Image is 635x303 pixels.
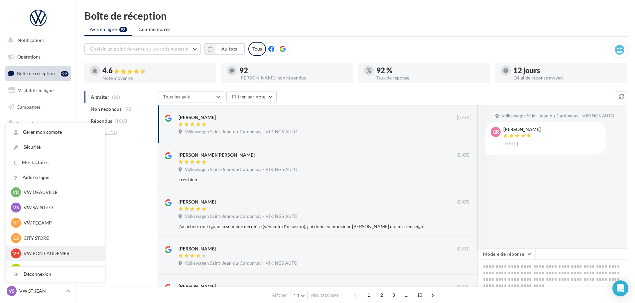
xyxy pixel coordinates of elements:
[226,91,277,102] button: Filtrer par note
[216,43,245,55] button: Au total
[6,267,105,282] div: Déconnexion
[18,87,54,93] span: Visibilité en ligne
[376,76,485,80] div: Taux de réponse
[17,54,41,60] span: Opérations
[24,250,97,257] p: VW PONT AUDEMER
[163,94,190,99] span: Tous les avis
[139,26,171,33] span: Commentaires
[493,129,499,135] span: Gr
[4,150,72,164] a: Calendrier
[158,91,224,102] button: Tous les avis
[91,118,112,124] span: Répondus
[13,189,19,196] span: VD
[503,141,518,147] span: [DATE]
[13,235,19,241] span: CS
[84,43,201,55] button: Choisir un point de vente ou un code magasin
[179,199,216,205] div: [PERSON_NAME]
[311,292,339,298] span: résultats/page
[204,43,245,55] button: Au total
[4,100,72,114] a: Campagnes
[185,167,297,173] span: Volkswagen Saint-Jean-du-Cardonnay - VIKINGS AUTO
[179,223,428,230] div: j'ai acheté un Tiguan la semaine dernière (véhicule d'occasion), j'ai donc eu monsieur [PERSON_NA...
[124,106,133,112] span: (92)
[17,120,35,126] span: Contacts
[457,246,471,252] span: [DATE]
[239,67,348,74] div: 92
[272,292,287,298] span: Afficher
[503,127,541,132] div: [PERSON_NAME]
[61,71,68,76] div: 92
[6,155,105,170] a: Mes factures
[24,204,97,211] p: VW SAINT-LO
[6,140,105,155] a: Sécurité
[179,283,216,290] div: [PERSON_NAME]
[102,67,211,75] div: 4.6
[185,129,297,135] span: Volkswagen Saint-Jean-du-Cardonnay - VIKINGS AUTO
[457,284,471,290] span: [DATE]
[388,290,399,300] span: 3
[6,170,105,185] a: Aide en ligne
[239,76,348,80] div: [PERSON_NAME] non répondus
[291,291,308,300] button: 10
[115,118,129,124] span: (1060)
[457,199,471,205] span: [DATE]
[4,66,72,80] a: Boîte de réception92
[363,290,374,300] span: 1
[179,152,255,158] div: [PERSON_NAME]/[PERSON_NAME]
[4,50,72,64] a: Opérations
[9,288,15,294] span: VS
[4,133,72,147] a: Médiathèque
[24,235,97,241] p: CITY STORE
[248,42,266,56] div: Tous
[13,204,19,211] span: VS
[6,125,105,140] a: Gérer mon compte
[91,106,122,112] span: Non répondus
[4,83,72,97] a: Visibilité en ligne
[24,220,97,226] p: VW FECAMP
[513,76,622,80] div: Délai de réponse moyen
[457,115,471,121] span: [DATE]
[24,265,97,272] p: VW LISIEUX
[19,288,63,294] p: VW ST JEAN
[24,189,97,196] p: VW DEAUVILLE
[513,67,622,74] div: 12 jours
[294,293,299,298] span: 10
[4,166,72,186] a: PLV et print personnalisable
[376,290,387,300] span: 2
[90,46,189,52] span: Choisir un point de vente ou un code magasin
[18,37,45,43] span: Notifications
[17,104,41,109] span: Campagnes
[4,116,72,130] a: Contacts
[4,188,72,208] a: Campagnes DataOnDemand
[477,248,535,260] button: Modèle de réponse
[103,130,117,136] span: (1152)
[13,265,19,272] span: VL
[5,285,71,297] a: VS VW ST JEAN
[13,250,19,257] span: VP
[179,114,216,121] div: [PERSON_NAME]
[185,214,297,220] span: Volkswagen Saint-Jean-du-Cardonnay - VIKINGS AUTO
[376,67,485,74] div: 92 %
[185,260,297,266] span: Volkswagen Saint-Jean-du-Cardonnay - VIKINGS AUTO
[17,71,55,76] span: Boîte de réception
[414,290,425,300] span: 10
[457,152,471,158] span: [DATE]
[502,113,614,119] span: Volkswagen Saint-Jean-du-Cardonnay - VIKINGS AUTO
[179,245,216,252] div: [PERSON_NAME]
[13,220,19,226] span: VF
[4,33,70,47] button: Notifications
[401,290,412,300] span: ...
[84,11,627,21] div: Boîte de réception
[102,76,211,80] div: Note moyenne
[179,176,428,183] div: Très bien
[612,280,628,296] div: Open Intercom Messenger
